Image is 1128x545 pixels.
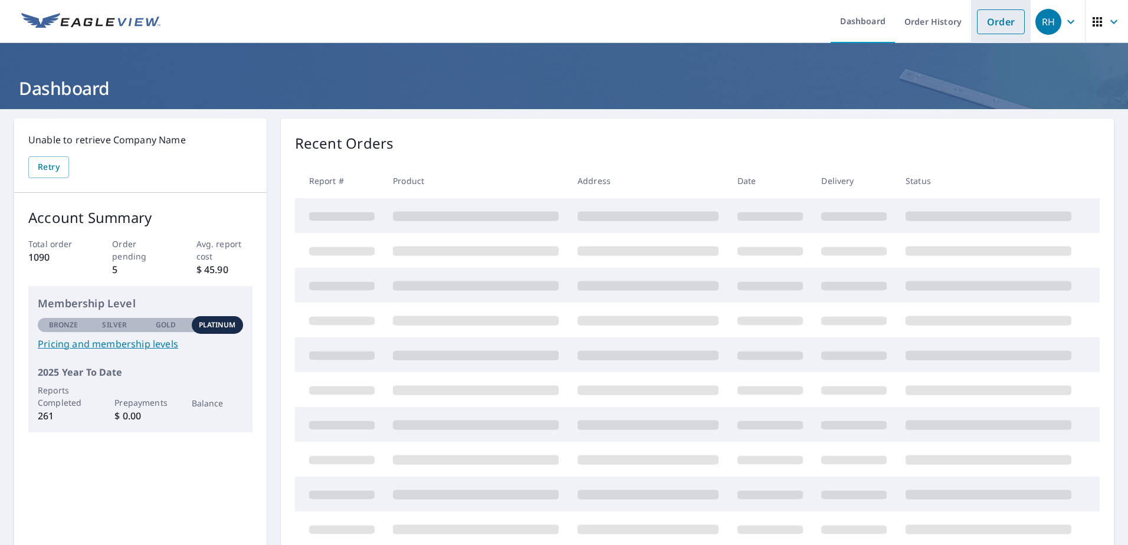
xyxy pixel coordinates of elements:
p: Prepayments [114,396,166,409]
th: Date [728,163,812,198]
a: Order [977,9,1025,34]
p: 5 [112,262,168,277]
p: $ 45.90 [196,262,253,277]
p: Bronze [49,320,78,330]
p: Platinum [199,320,236,330]
p: Silver [102,320,127,330]
p: 261 [38,409,89,423]
h1: Dashboard [14,76,1114,100]
p: Recent Orders [295,133,394,154]
p: Reports Completed [38,384,89,409]
p: Membership Level [38,296,243,311]
p: 2025 Year To Date [38,365,243,379]
th: Product [383,163,568,198]
th: Report # [295,163,384,198]
p: Avg. report cost [196,238,253,262]
p: Account Summary [28,207,253,228]
th: Delivery [812,163,896,198]
button: Retry [28,156,69,178]
p: 1090 [28,250,84,264]
p: Total order [28,238,84,250]
span: Retry [38,160,60,175]
a: Pricing and membership levels [38,337,243,351]
th: Address [568,163,728,198]
th: Status [896,163,1081,198]
p: Gold [156,320,176,330]
p: Order pending [112,238,168,262]
p: Unable to retrieve Company Name [28,133,253,147]
img: EV Logo [21,13,160,31]
p: $ 0.00 [114,409,166,423]
div: RH [1035,9,1061,35]
p: Balance [192,397,243,409]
